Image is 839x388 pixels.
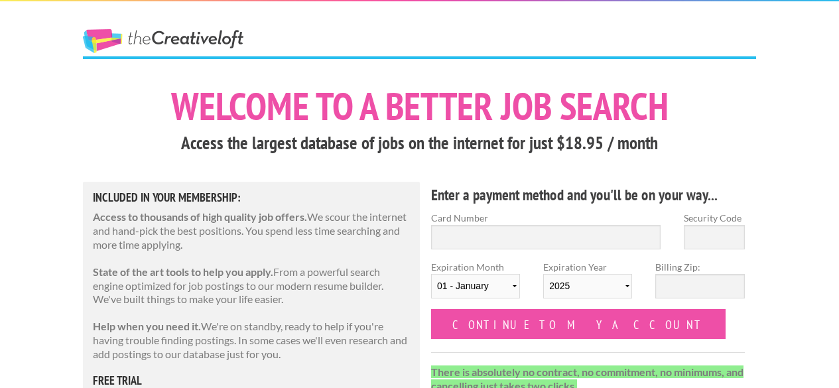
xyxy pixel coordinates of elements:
[93,265,410,306] p: From a powerful search engine optimized for job postings to our modern resume builder. We've buil...
[431,211,661,225] label: Card Number
[431,274,520,298] select: Expiration Month
[83,29,243,53] a: The Creative Loft
[543,274,632,298] select: Expiration Year
[684,211,745,225] label: Security Code
[93,192,410,204] h5: Included in Your Membership:
[93,375,410,387] h5: free trial
[543,260,632,309] label: Expiration Year
[431,260,520,309] label: Expiration Month
[431,309,726,339] input: Continue to my account
[93,320,410,361] p: We're on standby, ready to help if you're having trouble finding postings. In some cases we'll ev...
[83,87,756,125] h1: Welcome to a better job search
[93,210,307,223] strong: Access to thousands of high quality job offers.
[83,131,756,156] h3: Access the largest database of jobs on the internet for just $18.95 / month
[431,184,745,206] h4: Enter a payment method and you'll be on your way...
[93,320,201,332] strong: Help when you need it.
[93,265,273,278] strong: State of the art tools to help you apply.
[655,260,744,274] label: Billing Zip:
[93,210,410,251] p: We scour the internet and hand-pick the best positions. You spend less time searching and more ti...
